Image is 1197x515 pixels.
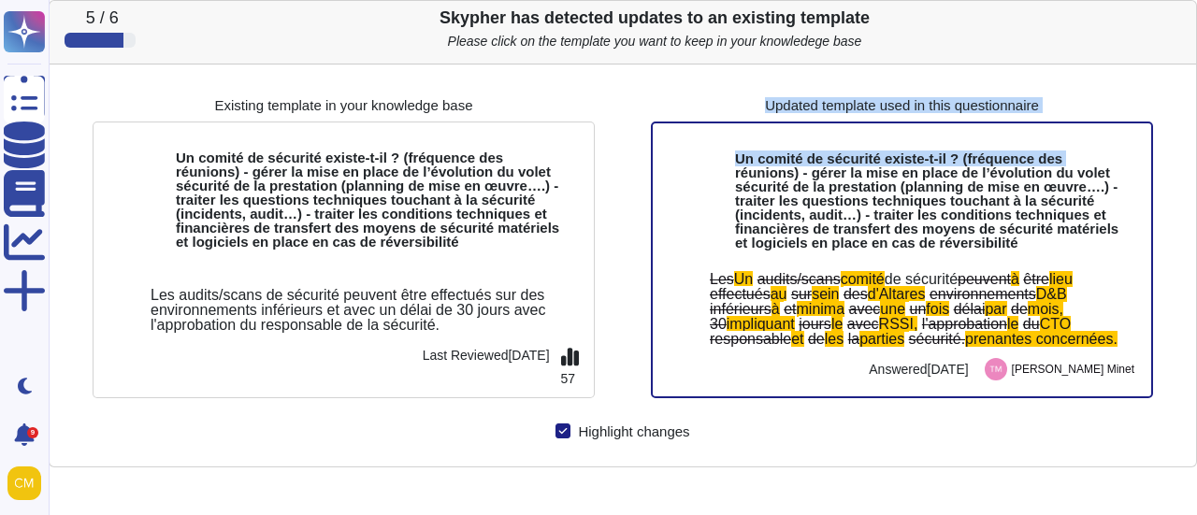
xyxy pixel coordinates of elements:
span: avec [847,316,879,332]
p: Answered [DATE] [869,358,968,380]
span: à [772,301,780,317]
b: Skypher has detected updates to an existing template [440,8,870,27]
span: peuvent [958,271,1011,287]
span: comité [841,271,885,287]
span: fois [926,301,949,317]
div: Highlight changes [578,424,689,438]
span: prenantes concernées. [965,331,1118,347]
p: Existing template in your knowledge base [65,98,623,112]
span: l'approbation [922,316,1007,332]
span: RSSI, [879,316,918,332]
div: Les audits/scans de sécurité peuvent être effectués sur des environnements inférieurs et avec un ... [151,288,579,333]
p: Updated template used in this questionnaire [623,98,1181,112]
span: d'Altares [868,286,926,302]
span: le [1007,316,1018,332]
span: avec [849,301,881,317]
p: Last Reviewed [DATE] [423,344,550,366]
b: Un comité de sécurité existe-t-il ? (fréquence des réunions) - gérer la mise en place de l’évolut... [735,150,1118,250]
span: un [909,301,926,317]
span: jours [799,316,831,332]
img: user [985,358,1007,380]
span: minima [797,301,845,317]
span: D&B [1036,286,1067,302]
span: délai [954,301,986,317]
span: Les [710,271,734,287]
span: à [1011,271,1019,287]
span: et [791,331,803,347]
img: user [7,466,41,500]
span: parties [859,331,904,347]
span: par [985,301,1006,317]
span: inférieurs [710,301,772,317]
span: les [825,331,844,347]
span: des [844,286,868,302]
span: lieu [1049,271,1073,287]
button: user [4,463,54,504]
div: 9 [27,427,38,438]
span: de sécurité [885,271,958,287]
span: au [771,286,787,302]
div: 57 [550,333,590,365]
span: impliquant [727,316,795,332]
span: sein [812,286,839,302]
span: la [848,331,859,347]
span: être [1023,271,1049,287]
span: [PERSON_NAME] Minet [1012,364,1134,375]
span: sur [791,286,812,302]
span: Un [734,271,753,287]
span: une [880,301,905,317]
span: le [831,316,843,332]
span: responsable [710,331,791,347]
span: CTO [1040,316,1071,332]
i: Please click on the template you want to keep in your knowledege base [448,34,862,49]
p: 5 / 6 [86,8,136,29]
span: de [808,331,825,347]
span: audits/scans [757,271,841,287]
span: 30 [710,316,727,332]
span: de [1011,301,1028,317]
span: sécurité. [909,331,965,347]
span: effectués [710,286,771,302]
span: environnements [930,286,1036,302]
span: du [1023,316,1040,332]
b: Un comité de sécurité existe-t-il ? (fréquence des réunions) - gérer la mise en place de l’évolut... [176,150,559,250]
span: et [784,301,796,317]
span: mois, [1028,301,1063,317]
